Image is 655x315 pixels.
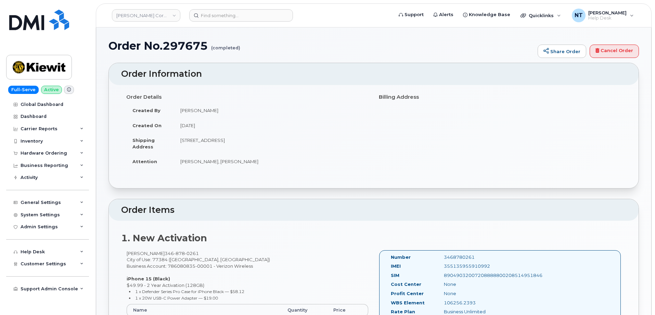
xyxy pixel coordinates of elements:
[121,205,626,215] h2: Order Items
[121,232,207,244] strong: 1. New Activation
[391,290,424,297] label: Profit Center
[165,251,199,256] span: 346
[121,69,626,79] h2: Order Information
[132,123,162,128] strong: Created On
[132,159,157,164] strong: Attention
[135,295,218,301] small: 1 x 20W USB-C Power Adapter — $19.00
[174,154,369,169] td: [PERSON_NAME], [PERSON_NAME]
[439,290,513,297] div: None
[391,300,425,306] label: WBS Element
[439,254,513,261] div: 3468780261
[174,103,369,118] td: [PERSON_NAME]
[590,45,639,58] a: Cancel Order
[211,40,240,50] small: (completed)
[127,276,170,281] strong: iPhone 15 (Black)
[391,308,415,315] label: Rate Plan
[108,40,534,52] h1: Order No.297675
[126,94,369,100] h4: Order Details
[391,281,421,288] label: Cost Center
[538,45,586,58] a: Share Order
[135,289,244,294] small: 1 x Defender Series Pro Case for iPhone Black — $58.12
[174,133,369,154] td: [STREET_ADDRESS]
[439,263,513,269] div: 355135955910992
[174,251,185,256] span: 878
[174,118,369,133] td: [DATE]
[439,281,513,288] div: None
[132,137,155,149] strong: Shipping Address
[185,251,199,256] span: 0261
[132,108,160,113] strong: Created By
[379,94,621,100] h4: Billing Address
[391,263,401,269] label: IMEI
[439,272,513,279] div: 89049032007208888800208514951846
[439,300,513,306] div: 106256.2393
[391,272,399,279] label: SIM
[391,254,411,261] label: Number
